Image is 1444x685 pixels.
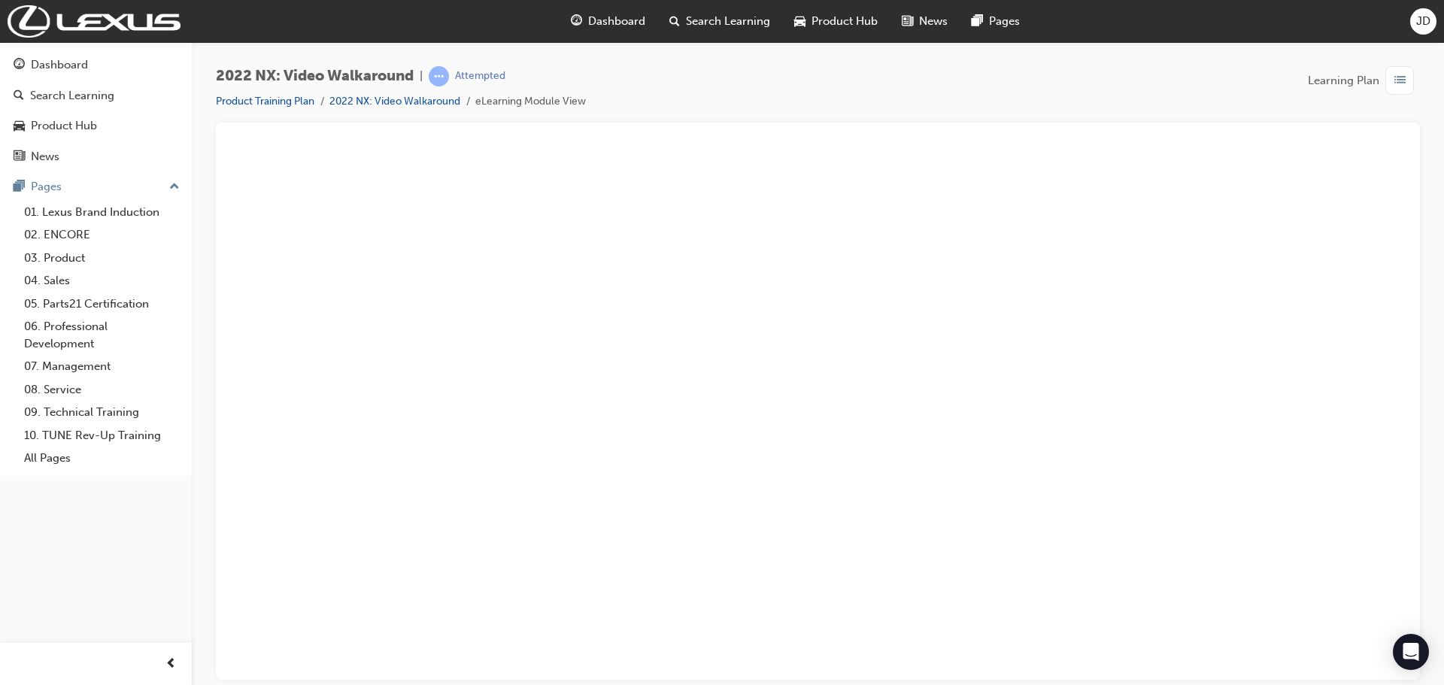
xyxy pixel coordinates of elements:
span: pages-icon [972,12,983,31]
button: DashboardSearch LearningProduct HubNews [6,48,186,173]
span: guage-icon [14,59,25,72]
a: 06. Professional Development [18,315,186,355]
span: prev-icon [165,655,177,674]
a: 08. Service [18,378,186,402]
div: Pages [31,178,62,195]
span: 2022 NX: Video Walkaround [216,68,414,85]
a: search-iconSearch Learning [657,6,782,37]
a: 07. Management [18,355,186,378]
div: Search Learning [30,87,114,105]
span: learningRecordVerb_ATTEMPT-icon [429,66,449,86]
span: list-icon [1394,71,1406,90]
button: Learning Plan [1308,66,1420,95]
a: Product Hub [6,112,186,140]
div: Product Hub [31,117,97,135]
button: JD [1410,8,1436,35]
a: 09. Technical Training [18,401,186,424]
a: guage-iconDashboard [559,6,657,37]
span: Product Hub [811,13,878,30]
span: search-icon [669,12,680,31]
a: All Pages [18,447,186,470]
div: Open Intercom Messenger [1393,634,1429,670]
div: Attempted [455,69,505,83]
span: news-icon [14,150,25,164]
a: 2022 NX: Video Walkaround [329,95,460,108]
span: | [420,68,423,85]
a: pages-iconPages [960,6,1032,37]
span: car-icon [14,120,25,133]
a: 03. Product [18,247,186,270]
li: eLearning Module View [475,93,586,111]
span: Learning Plan [1308,72,1379,89]
div: Dashboard [31,56,88,74]
span: Pages [989,13,1020,30]
a: Dashboard [6,51,186,79]
a: 02. ENCORE [18,223,186,247]
a: Search Learning [6,82,186,110]
span: Search Learning [686,13,770,30]
img: Trak [8,5,180,38]
span: News [919,13,948,30]
span: pages-icon [14,180,25,194]
span: up-icon [169,177,180,197]
button: Pages [6,173,186,201]
a: car-iconProduct Hub [782,6,890,37]
a: 05. Parts21 Certification [18,292,186,316]
a: news-iconNews [890,6,960,37]
div: News [31,148,59,165]
span: search-icon [14,89,24,103]
span: Dashboard [588,13,645,30]
a: News [6,143,186,171]
span: guage-icon [571,12,582,31]
a: 04. Sales [18,269,186,292]
span: car-icon [794,12,805,31]
span: JD [1416,13,1430,30]
a: 10. TUNE Rev-Up Training [18,424,186,447]
a: 01. Lexus Brand Induction [18,201,186,224]
a: Product Training Plan [216,95,314,108]
span: news-icon [902,12,913,31]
